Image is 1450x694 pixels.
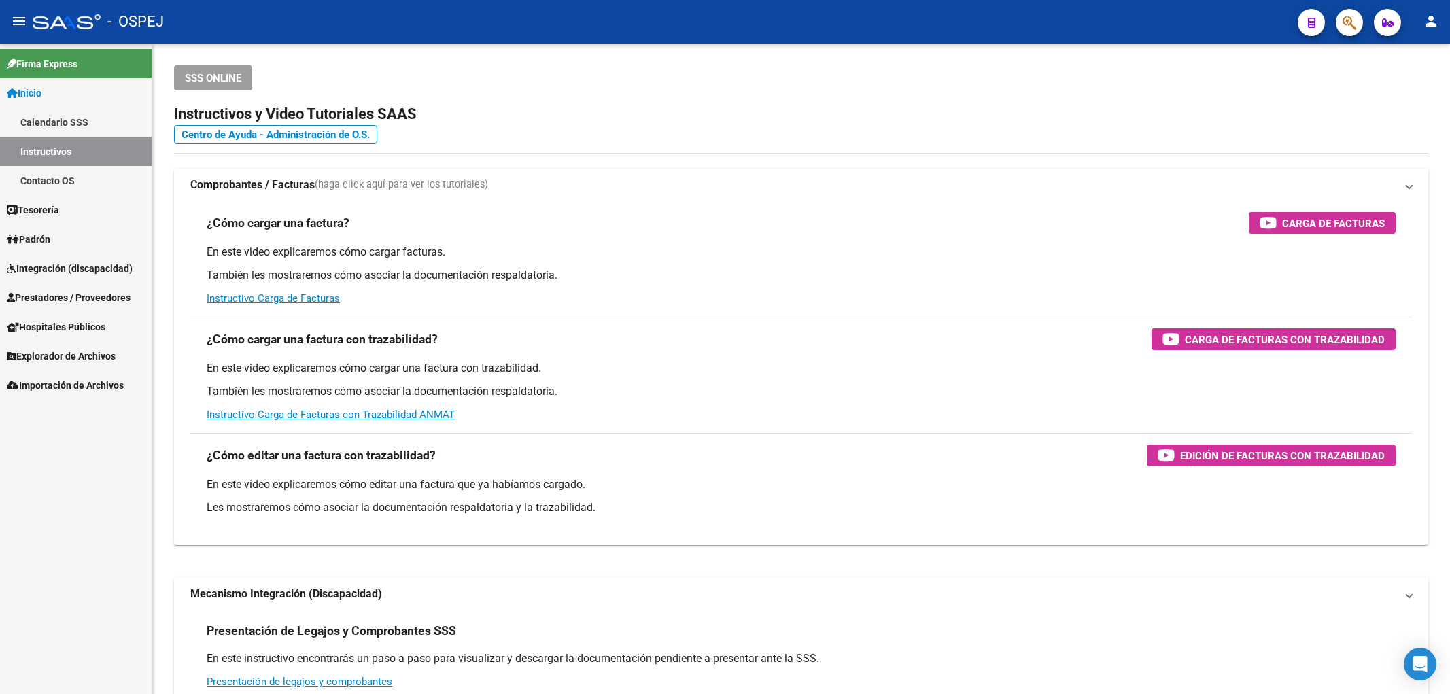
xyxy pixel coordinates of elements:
[174,65,252,90] button: SSS ONLINE
[207,500,1396,515] p: Les mostraremos cómo asociar la documentación respaldatoria y la trazabilidad.
[207,409,455,421] a: Instructivo Carga de Facturas con Trazabilidad ANMAT
[1185,331,1385,348] span: Carga de Facturas con Trazabilidad
[207,621,456,640] h3: Presentación de Legajos y Comprobantes SSS
[1282,215,1385,232] span: Carga de Facturas
[7,290,131,305] span: Prestadores / Proveedores
[190,177,315,192] strong: Comprobantes / Facturas
[11,13,27,29] mat-icon: menu
[1147,445,1396,466] button: Edición de Facturas con Trazabilidad
[1249,212,1396,234] button: Carga de Facturas
[174,101,1428,127] h2: Instructivos y Video Tutoriales SAAS
[7,349,116,364] span: Explorador de Archivos
[1423,13,1439,29] mat-icon: person
[174,578,1428,610] mat-expansion-panel-header: Mecanismo Integración (Discapacidad)
[207,292,340,305] a: Instructivo Carga de Facturas
[207,384,1396,399] p: También les mostraremos cómo asociar la documentación respaldatoria.
[1404,648,1436,680] div: Open Intercom Messenger
[207,361,1396,376] p: En este video explicaremos cómo cargar una factura con trazabilidad.
[207,446,436,465] h3: ¿Cómo editar una factura con trazabilidad?
[207,330,438,349] h3: ¿Cómo cargar una factura con trazabilidad?
[1180,447,1385,464] span: Edición de Facturas con Trazabilidad
[107,7,164,37] span: - OSPEJ
[174,201,1428,545] div: Comprobantes / Facturas(haga click aquí para ver los tutoriales)
[7,203,59,218] span: Tesorería
[7,378,124,393] span: Importación de Archivos
[7,319,105,334] span: Hospitales Públicos
[7,261,133,276] span: Integración (discapacidad)
[207,213,349,232] h3: ¿Cómo cargar una factura?
[174,169,1428,201] mat-expansion-panel-header: Comprobantes / Facturas(haga click aquí para ver los tutoriales)
[7,86,41,101] span: Inicio
[174,125,377,144] a: Centro de Ayuda - Administración de O.S.
[207,651,1396,666] p: En este instructivo encontrarás un paso a paso para visualizar y descargar la documentación pendi...
[207,245,1396,260] p: En este video explicaremos cómo cargar facturas.
[207,268,1396,283] p: También les mostraremos cómo asociar la documentación respaldatoria.
[7,56,77,71] span: Firma Express
[7,232,50,247] span: Padrón
[185,72,241,84] span: SSS ONLINE
[315,177,488,192] span: (haga click aquí para ver los tutoriales)
[207,676,392,688] a: Presentación de legajos y comprobantes
[1152,328,1396,350] button: Carga de Facturas con Trazabilidad
[190,587,382,602] strong: Mecanismo Integración (Discapacidad)
[207,477,1396,492] p: En este video explicaremos cómo editar una factura que ya habíamos cargado.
